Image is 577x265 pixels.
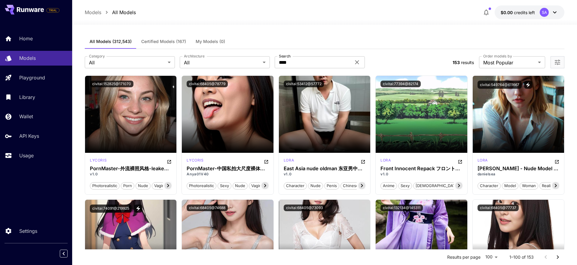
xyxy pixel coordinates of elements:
span: [DEMOGRAPHIC_DATA] [414,183,461,189]
p: Usage [19,152,34,159]
span: Most Popular [483,59,536,66]
div: Pony [478,158,488,165]
span: photorealistic [187,183,216,189]
button: Open in CivitAI [458,158,463,165]
span: My Models (0) [196,39,225,44]
div: SD 1.5 [380,158,391,165]
div: SD 1.5 [90,158,107,165]
p: v1.0 [284,171,365,177]
div: Collapse sidebar [64,248,72,259]
button: sexy [218,182,231,190]
span: All [184,59,260,66]
span: realistic [540,183,559,189]
span: model [502,183,518,189]
span: nude [136,183,150,189]
button: Open more filters [554,59,561,66]
span: Certified Models (167) [141,39,186,44]
span: penis [325,183,339,189]
span: results [461,60,474,65]
p: v1.0 [90,171,172,177]
p: lycoris [187,158,203,163]
span: chinese [341,183,361,189]
button: photorealistic [90,182,120,190]
span: woman [520,183,538,189]
p: lora [284,158,294,163]
div: SD 1.5 [284,158,294,165]
a: Models [85,9,101,16]
span: vagina [152,183,169,189]
span: sexy [218,183,231,189]
span: All Models (312,543) [90,39,132,44]
p: Results per page [447,254,481,260]
button: penis [324,182,339,190]
p: Anya01V40 [187,171,268,177]
button: civitai:74091@219925 [90,205,132,213]
button: Open in CivitAI [167,158,172,165]
p: Wallet [19,113,33,120]
div: 100 [483,253,500,261]
button: Open in CivitAI [361,158,365,165]
button: civitai:68405@77737 [478,205,519,211]
span: credits left [514,10,535,15]
p: lora [478,158,488,163]
label: Search [279,54,291,59]
button: photorealistic [187,182,216,190]
button: nude [308,182,323,190]
p: danielsea [478,171,559,177]
p: lora [380,158,391,163]
a: All Models [112,9,136,16]
span: porn [121,183,134,189]
p: Models [19,54,36,62]
button: Collapse sidebar [60,250,68,257]
button: chinese [340,182,361,190]
span: character [284,183,307,189]
label: Order models by [483,54,512,59]
label: Category [89,54,105,59]
h3: East Asia nude oldman 东亚男中老年人体 [284,166,365,171]
button: vagina [249,182,266,190]
button: Go to next page [552,251,564,263]
div: Front Innocent Repack フロントイノセント Nude Mod KK_Style [380,166,462,171]
span: All [89,59,165,66]
h3: PornMaster-外流裸照风格-leaked nude photos style [90,166,172,171]
button: View trigger words [134,205,142,213]
button: View trigger words [524,81,532,89]
div: $0.00 [501,9,535,16]
p: Home [19,35,33,42]
h3: [PERSON_NAME] - Nude Model - ponyxl [478,166,559,171]
span: 153 [453,60,460,65]
button: vagina [152,182,169,190]
p: lycoris [90,158,107,163]
button: nude [136,182,151,190]
button: sexy [398,182,412,190]
h3: PornMaster-中国私拍大尺度裸体模特儿-安亞-Private photography of [DEMOGRAPHIC_DATA] nude models [187,166,268,171]
button: porn [121,182,134,190]
span: $0.00 [501,10,514,15]
nav: breadcrumb [85,9,136,16]
button: model [502,182,518,190]
span: photorealistic [90,183,119,189]
button: character [478,182,501,190]
button: anime [380,182,397,190]
button: civitai:53412@57772 [284,81,324,87]
span: TRIAL [47,8,59,13]
button: character [284,182,307,190]
span: vagina [249,183,266,189]
button: civitai:68405@74688 [187,205,228,211]
span: nude [308,183,323,189]
p: v1.0 [380,171,462,177]
p: Library [19,94,35,101]
div: PornMaster-中国私拍大尺度裸体模特儿-安亞-Private photography of Chinese nude models [187,166,268,171]
button: civitai:549764@611667 [478,81,522,89]
p: Playground [19,74,45,81]
button: civitai:132134@145311 [380,205,423,211]
button: realistic [539,182,559,190]
p: API Keys [19,132,39,140]
button: [DEMOGRAPHIC_DATA] [413,182,462,190]
span: sexy [398,183,412,189]
p: Settings [19,227,37,235]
